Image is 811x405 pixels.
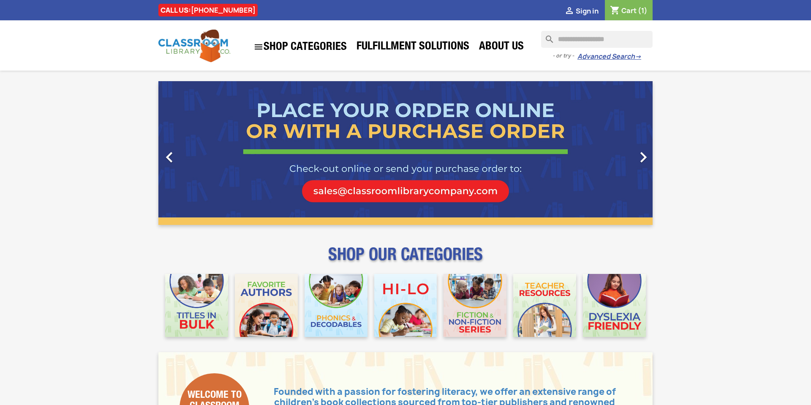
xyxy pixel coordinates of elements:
[541,31,653,48] input: Search
[249,38,351,56] a: SHOP CATEGORIES
[579,81,653,225] a: Next
[444,274,506,337] img: CLC_Fiction_Nonfiction_Mobile.jpg
[158,81,233,225] a: Previous
[638,6,648,15] span: (1)
[352,39,474,56] a: Fulfillment Solutions
[158,30,230,62] img: Classroom Library Company
[564,6,599,16] a:  Sign in
[253,42,264,52] i: 
[541,31,551,41] i: search
[305,274,367,337] img: CLC_Phonics_And_Decodables_Mobile.jpg
[610,6,648,15] a: Shopping cart link containing 1 product(s)
[513,274,576,337] img: CLC_Teacher_Resources_Mobile.jpg
[235,274,298,337] img: CLC_Favorite_Authors_Mobile.jpg
[621,6,637,15] span: Cart
[158,81,653,225] ul: Carousel container
[158,4,258,16] div: CALL US:
[577,52,641,61] a: Advanced Search→
[583,274,646,337] img: CLC_Dyslexia_Mobile.jpg
[165,274,228,337] img: CLC_Bulk_Mobile.jpg
[576,6,599,16] span: Sign in
[635,52,641,61] span: →
[158,252,653,267] p: SHOP OUR CATEGORIES
[564,6,574,16] i: 
[191,5,256,15] a: [PHONE_NUMBER]
[475,39,528,56] a: About Us
[552,52,577,60] span: - or try -
[159,147,180,168] i: 
[374,274,437,337] img: CLC_HiLo_Mobile.jpg
[633,147,654,168] i: 
[610,6,620,16] i: shopping_cart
